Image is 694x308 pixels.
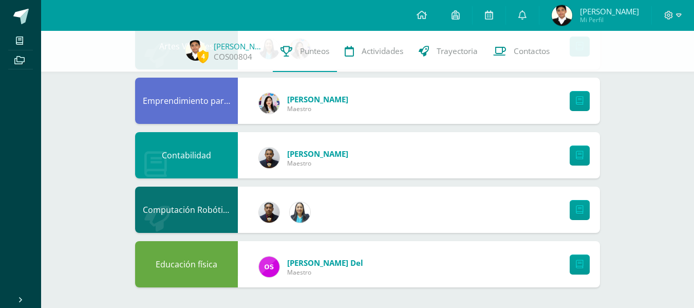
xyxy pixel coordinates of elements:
a: [PERSON_NAME] [287,94,348,104]
a: Contactos [485,31,557,72]
span: Contactos [514,46,550,57]
a: Punteos [273,31,337,72]
div: Computación Robótica [135,187,238,233]
a: [PERSON_NAME] [287,149,348,159]
a: Actividades [337,31,411,72]
a: Trayectoria [411,31,485,72]
img: b39acb9233a3ac3163c44be5a56bc5c9.png [259,148,279,168]
a: [PERSON_NAME] del [287,258,363,268]
span: Actividades [362,46,403,57]
span: 4 [197,50,209,63]
img: b90181085311acfc4af352b3eb5c8d13.png [259,93,279,114]
a: COS00804 [214,51,252,62]
div: Emprendimiento para la productividad [135,78,238,124]
span: Mi Perfil [580,15,639,24]
img: 63b025e05e2674fa2c4b68c162dd1c4e.png [259,202,279,223]
span: Maestro [287,268,363,277]
img: bce0f8ceb38355b742bd4151c3279ece.png [259,257,279,277]
a: [PERSON_NAME] [214,41,265,51]
div: Contabilidad [135,132,238,178]
div: Educación física [135,241,238,287]
span: Maestro [287,159,348,168]
img: e90c2cd1af546e64ff64d7bafb71748d.png [185,40,206,61]
img: 49168807a2b8cca0ef2119beca2bd5ad.png [290,202,310,223]
span: Maestro [287,104,348,113]
span: Trayectoria [437,46,478,57]
img: e90c2cd1af546e64ff64d7bafb71748d.png [552,5,572,26]
span: [PERSON_NAME] [580,6,639,16]
span: Punteos [300,46,329,57]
